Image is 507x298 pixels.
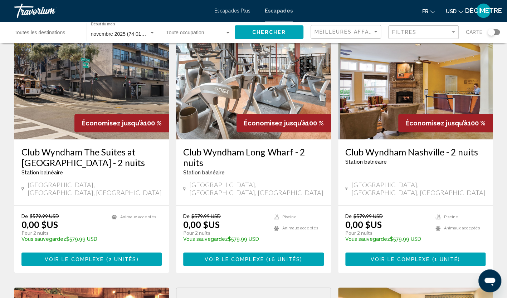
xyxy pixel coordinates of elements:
span: Station balnéaire [21,170,63,175]
a: Escapades Plus [214,8,250,14]
span: De [183,213,190,219]
span: 1 unité [434,257,458,262]
p: Pour 2 nuits [183,230,266,236]
button: Changer la langue [422,6,435,16]
img: 4062O01X.jpg [176,25,331,139]
button: Voir le complexe(2 unités) [21,252,162,265]
button: Menu utilisateur [474,3,493,18]
a: Travorium [14,4,207,18]
span: Fr [422,9,428,14]
button: Filtre [388,25,459,40]
span: Piscine [444,215,458,219]
p: $579.99 USD [21,236,104,242]
span: Économisez jusqu’à [405,119,468,127]
span: Station balnéaire [183,170,225,175]
span: ( ) [430,257,460,262]
button: Voir le complexe(1 unité) [345,252,486,265]
span: ( ) [104,257,138,262]
span: Animaux acceptés [444,226,480,230]
p: $579.99 USD [345,236,428,242]
button: Changer de devise [446,6,463,16]
span: $579.99 USD [354,213,383,219]
span: Animaux acceptés [120,215,156,219]
span: Économisez jusqu’à [82,119,144,127]
span: Voir le complexe [205,257,264,262]
span: Vous sauvegardez [183,236,228,242]
span: Voir le complexe [371,257,430,262]
span: De [21,213,28,219]
iframe: Bouton de lancement de la fenêtre de messagerie [478,269,501,292]
a: Club Wyndham Long Wharf - 2 nuits [183,146,323,168]
span: Voir le complexe [45,257,104,262]
div: 100 % [398,114,493,132]
p: Pour 2 nuits [345,230,428,236]
span: Vous sauvegardez [345,236,390,242]
span: $579.99 USD [30,213,59,219]
span: Vous sauvegardez [21,236,66,242]
span: ( ) [264,257,302,262]
span: 16 unités [268,257,300,262]
span: USD [446,9,457,14]
font: 0,00 $US [183,219,220,230]
p: Pour 2 nuits [21,230,104,236]
span: Station balnéaire [345,159,387,165]
font: 0,00 $US [21,219,58,230]
div: 100 % [237,114,331,132]
span: Carte [466,27,482,37]
span: DÉCIMÈTRE [465,7,502,14]
img: 3688O01X.jpg [338,25,493,139]
span: [GEOGRAPHIC_DATA], [GEOGRAPHIC_DATA], [GEOGRAPHIC_DATA] [189,181,324,197]
span: [GEOGRAPHIC_DATA], [GEOGRAPHIC_DATA], [GEOGRAPHIC_DATA] [28,181,162,197]
font: 0,00 $US [345,219,382,230]
span: Filtres [392,29,416,35]
span: Piscine [282,215,297,219]
span: Meilleures affaires [315,29,382,35]
button: Chercher [235,25,303,39]
span: [GEOGRAPHIC_DATA], [GEOGRAPHIC_DATA], [GEOGRAPHIC_DATA] [351,181,486,197]
span: Économisez jusqu’à [244,119,306,127]
img: 7669E01X.jpg [14,25,169,139]
span: novembre 2025 (74 018 unités disponibles) [91,31,187,37]
span: 2 unités [108,257,137,262]
button: Voir le complexe(16 unités) [183,252,323,265]
span: Chercher [252,30,286,35]
span: Animaux acceptés [282,226,318,230]
span: $579.99 USD [191,213,221,219]
span: De [345,213,352,219]
a: Club Wyndham The Suites at [GEOGRAPHIC_DATA] - 2 nuits [21,146,162,168]
p: $579.99 USD [183,236,266,242]
mat-select: Trier par [315,29,379,35]
a: Club Wyndham Nashville - 2 nuits [345,146,486,157]
a: Escapades [265,8,293,14]
div: 100 % [74,114,169,132]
